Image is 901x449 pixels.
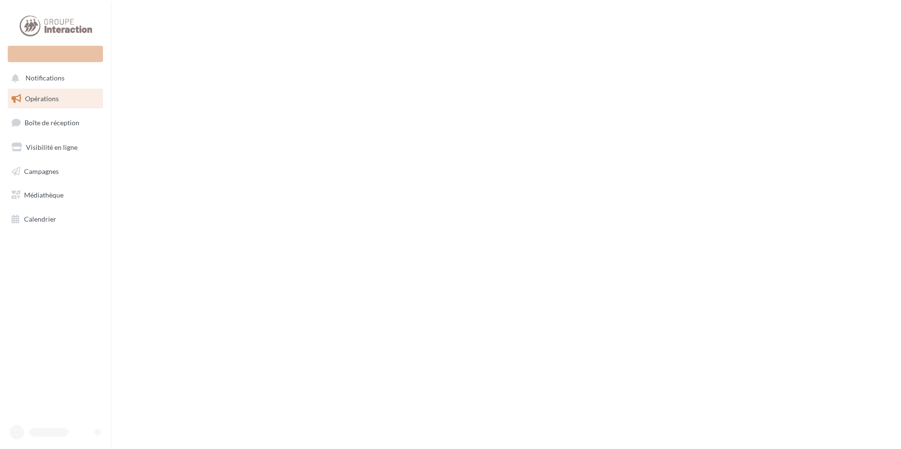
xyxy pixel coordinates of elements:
[6,112,105,133] a: Boîte de réception
[6,89,105,109] a: Opérations
[25,119,79,127] span: Boîte de réception
[24,191,64,199] span: Médiathèque
[6,161,105,182] a: Campagnes
[6,209,105,229] a: Calendrier
[26,143,77,151] span: Visibilité en ligne
[6,137,105,158] a: Visibilité en ligne
[24,215,56,223] span: Calendrier
[6,185,105,205] a: Médiathèque
[25,94,59,103] span: Opérations
[8,46,103,62] div: Nouvelle campagne
[26,74,64,82] span: Notifications
[24,167,59,175] span: Campagnes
